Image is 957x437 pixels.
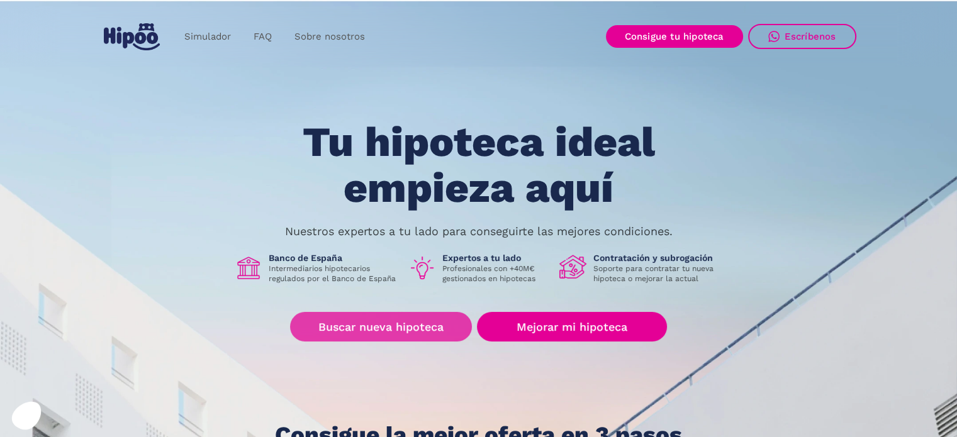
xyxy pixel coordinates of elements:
[593,252,723,263] h1: Contratación y subrogación
[442,263,549,284] p: Profesionales con +40M€ gestionados en hipotecas
[269,263,398,284] p: Intermediarios hipotecarios regulados por el Banco de España
[290,312,472,341] a: Buscar nueva hipoteca
[242,25,283,49] a: FAQ
[101,18,163,55] a: home
[240,119,717,211] h1: Tu hipoteca ideal empieza aquí
[748,24,856,49] a: Escríbenos
[442,252,549,263] h1: Expertos a tu lado
[173,25,242,49] a: Simulador
[606,25,743,48] a: Consigue tu hipoteca
[593,263,723,284] p: Soporte para contratar tu nueva hipoteca o mejorar la actual
[285,226,673,236] p: Nuestros expertos a tu lado para conseguirte las mejores condiciones.
[283,25,376,49] a: Sobre nosotros
[477,312,666,341] a: Mejorar mi hipoteca
[785,31,836,42] div: Escríbenos
[269,252,398,263] h1: Banco de España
